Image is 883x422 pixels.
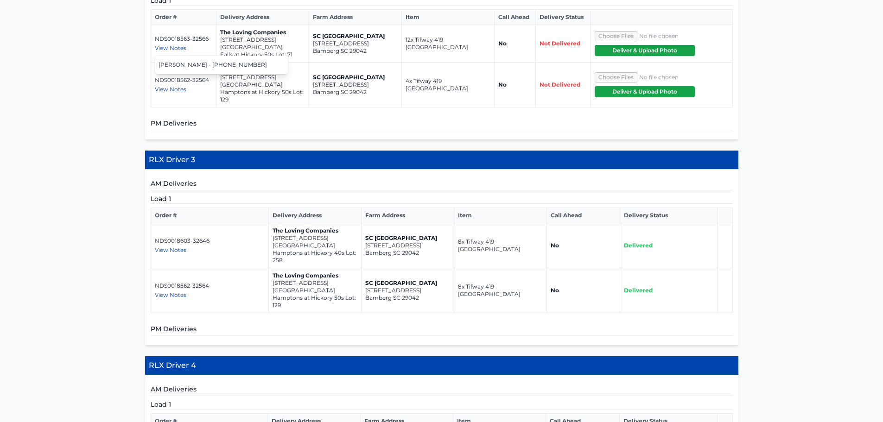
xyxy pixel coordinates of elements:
[273,227,357,234] p: The Loving Companies
[454,268,546,313] td: 8x Tifway 419 [GEOGRAPHIC_DATA]
[155,237,265,245] p: NDS0018603-32646
[365,249,450,257] p: Bamberg SC 29042
[536,10,591,25] th: Delivery Status
[313,74,398,81] p: SC [GEOGRAPHIC_DATA]
[540,40,580,47] span: Not Delivered
[546,208,620,223] th: Call Ahead
[273,242,357,249] p: [GEOGRAPHIC_DATA]
[551,242,559,249] strong: No
[155,86,186,93] span: View Notes
[313,32,398,40] p: SC [GEOGRAPHIC_DATA]
[220,29,305,36] p: The Loving Companies
[220,51,305,58] p: Falls at Hickory 50s Lot: 71
[313,47,398,55] p: Bamberg SC 29042
[365,242,450,249] p: [STREET_ADDRESS]
[273,294,357,309] p: Hamptons at Hickory 50s Lot: 129
[273,279,357,287] p: [STREET_ADDRESS]
[151,384,733,396] h5: AM Deliveries
[155,76,213,84] p: NDS0018562-32564
[551,287,559,294] strong: No
[402,63,495,107] td: 4x Tifway 419 [GEOGRAPHIC_DATA]
[620,208,718,223] th: Delivery Status
[365,234,450,242] p: SC [GEOGRAPHIC_DATA]
[220,81,305,88] p: [GEOGRAPHIC_DATA]
[313,40,398,47] p: [STREET_ADDRESS]
[155,44,186,51] span: View Notes
[273,287,357,294] p: [GEOGRAPHIC_DATA]
[155,35,213,43] p: NDS0018563-32566
[145,151,738,170] h4: RLX Driver 3
[155,57,288,72] div: [PERSON_NAME] - [PHONE_NUMBER]
[454,223,546,268] td: 8x Tifway 419 [GEOGRAPHIC_DATA]
[151,10,216,25] th: Order #
[151,179,733,190] h5: AM Deliveries
[624,287,653,294] span: Delivered
[220,44,305,51] p: [GEOGRAPHIC_DATA]
[155,282,265,290] p: NDS0018562-32564
[595,86,695,97] button: Deliver & Upload Photo
[498,40,507,47] strong: No
[145,356,738,375] h4: RLX Driver 4
[402,10,495,25] th: Item
[220,36,305,44] p: [STREET_ADDRESS]
[495,10,536,25] th: Call Ahead
[365,287,450,294] p: [STREET_ADDRESS]
[268,208,361,223] th: Delivery Address
[216,10,309,25] th: Delivery Address
[361,208,454,223] th: Farm Address
[155,246,186,253] span: View Notes
[220,88,305,103] p: Hamptons at Hickory 50s Lot: 129
[151,208,268,223] th: Order #
[402,25,495,63] td: 12x Tifway 419 [GEOGRAPHIC_DATA]
[151,194,733,204] h5: Load 1
[365,279,450,287] p: SC [GEOGRAPHIC_DATA]
[313,88,398,96] p: Bamberg SC 29042
[155,291,186,298] span: View Notes
[273,234,357,242] p: [STREET_ADDRESS]
[624,242,653,249] span: Delivered
[151,324,733,336] h5: PM Deliveries
[309,10,402,25] th: Farm Address
[454,208,546,223] th: Item
[595,45,695,56] button: Deliver & Upload Photo
[151,119,733,130] h5: PM Deliveries
[313,81,398,88] p: [STREET_ADDRESS]
[273,272,357,279] p: The Loving Companies
[365,294,450,302] p: Bamberg SC 29042
[220,74,305,81] p: [STREET_ADDRESS]
[498,81,507,88] strong: No
[273,249,357,264] p: Hamptons at Hickory 40s Lot: 258
[151,400,733,409] h5: Load 1
[540,81,580,88] span: Not Delivered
